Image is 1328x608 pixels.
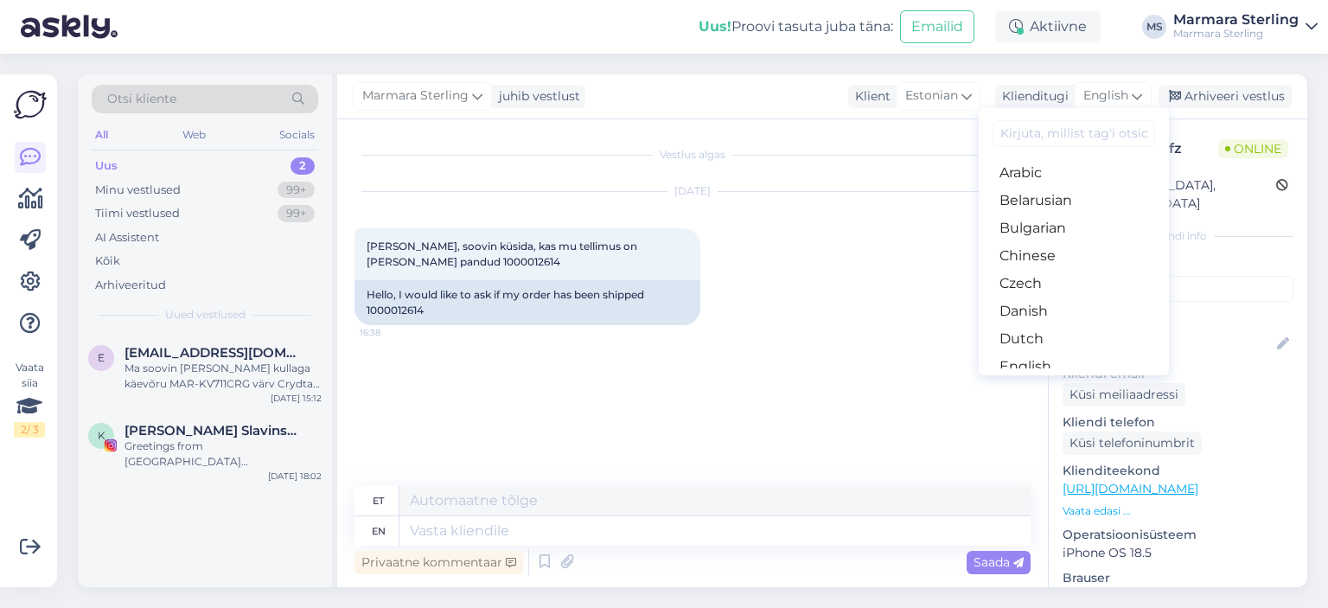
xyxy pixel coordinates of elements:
div: et [373,486,384,515]
a: Belarusian [979,187,1169,214]
span: Estonian [905,86,958,106]
input: Kirjuta, millist tag'i otsid [993,120,1155,147]
span: e [98,351,105,364]
p: Kliendi email [1063,365,1293,383]
span: Otsi kliente [107,90,176,108]
div: [DATE] 15:12 [271,392,322,405]
div: Proovi tasuta juba täna: [699,16,893,37]
div: Küsi meiliaadressi [1063,383,1185,406]
span: eevakook@hotmail.ee [124,345,304,361]
a: English [979,353,1169,381]
div: 99+ [278,205,315,222]
p: Brauser [1063,569,1293,587]
a: Danish [979,298,1169,325]
span: K [98,429,105,442]
div: Arhiveeri vestlus [1159,85,1292,108]
div: Klienditugi [995,87,1069,106]
a: Chinese [979,242,1169,270]
button: Emailid [900,10,974,43]
div: MS [1142,15,1166,39]
p: Kliendi tag'id [1063,254,1293,272]
a: Arabic [979,159,1169,187]
div: Vestlus algas [354,147,1031,163]
div: juhib vestlust [492,87,580,106]
b: Uus! [699,18,731,35]
p: Operatsioonisüsteem [1063,526,1293,544]
input: Lisa nimi [1063,335,1274,354]
span: Karolina Kriukelytė Slavinskienė [124,423,304,438]
div: Socials [276,124,318,146]
div: 99+ [278,182,315,199]
div: Minu vestlused [95,182,181,199]
div: Tiimi vestlused [95,205,180,222]
div: Vaata siia [14,360,45,438]
a: Czech [979,270,1169,298]
div: Aktiivne [995,11,1101,42]
div: [DATE] [354,183,1031,199]
img: Askly Logo [14,88,47,121]
div: Marmara Sterling [1173,27,1299,41]
a: [URL][DOMAIN_NAME] [1063,481,1198,496]
a: Marmara SterlingMarmara Sterling [1173,13,1318,41]
div: Web [179,124,209,146]
div: Greetings from [GEOGRAPHIC_DATA] [PERSON_NAME] (from [GEOGRAPHIC_DATA]🇱🇹). I was thinking… I woul... [124,438,322,470]
span: Saada [974,554,1024,570]
span: Online [1218,139,1288,158]
div: Kliendi info [1063,228,1293,244]
p: Kliendi nimi [1063,309,1293,327]
div: Ma soovin [PERSON_NAME] kullaga käevõru MAR-KV711CRG värv Crydtal. Kuid ma [PERSON_NAME] tööl ja ... [124,361,322,392]
span: Marmara Sterling [362,86,469,106]
div: All [92,124,112,146]
div: 2 / 3 [14,422,45,438]
div: [GEOGRAPHIC_DATA], [GEOGRAPHIC_DATA] [1068,176,1276,213]
p: Klienditeekond [1063,462,1293,480]
p: Kliendi telefon [1063,413,1293,432]
div: Arhiveeritud [95,277,166,294]
div: Uus [95,157,118,175]
div: Küsi telefoninumbrit [1063,432,1202,455]
div: en [372,516,386,546]
a: Dutch [979,325,1169,353]
span: 16:38 [360,326,425,339]
input: Lisa tag [1063,276,1293,302]
div: Kõik [95,253,120,270]
div: Klient [848,87,891,106]
div: 2 [290,157,315,175]
div: AI Assistent [95,229,159,246]
div: [DATE] 18:02 [268,470,322,483]
span: [PERSON_NAME], soovin küsida, kas mu tellimus on [PERSON_NAME] pandud 1000012614 [367,240,640,268]
p: Vaata edasi ... [1063,503,1293,519]
p: iPhone OS 18.5 [1063,544,1293,562]
span: English [1083,86,1128,106]
div: Marmara Sterling [1173,13,1299,27]
div: Hello, I would like to ask if my order has been shipped 1000012614 [354,280,700,325]
a: Bulgarian [979,214,1169,242]
span: Uued vestlused [165,307,246,323]
div: Privaatne kommentaar [354,551,523,574]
